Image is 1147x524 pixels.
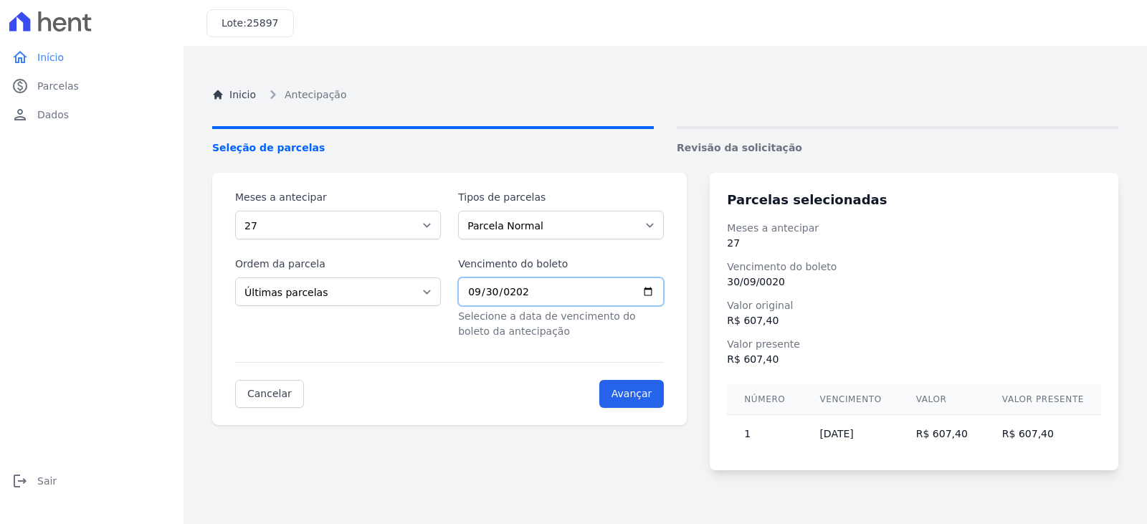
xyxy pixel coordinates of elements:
label: Meses a antecipar [235,190,441,205]
nav: Breadcrumb [212,86,1118,103]
th: Vencimento [802,384,898,415]
span: Início [37,50,64,65]
dt: Valor original [727,298,1101,313]
span: Antecipação [285,87,346,103]
h3: Lote: [222,16,279,31]
dd: R$ 607,40 [727,313,1101,328]
span: 25897 [247,17,279,29]
p: Selecione a data de vencimento do boleto da antecipação [458,309,664,339]
label: Tipos de parcelas [458,190,664,205]
span: Revisão da solicitação [677,140,1118,156]
span: Seleção de parcelas [212,140,654,156]
th: Número [727,384,802,415]
i: person [11,106,29,123]
dt: Meses a antecipar [727,221,1101,236]
td: 1 [727,415,802,454]
dt: Vencimento do boleto [727,259,1101,275]
i: home [11,49,29,66]
dd: R$ 607,40 [727,352,1101,367]
a: Inicio [212,87,256,103]
i: logout [11,472,29,490]
dd: 30/09/0020 [727,275,1101,290]
span: Dados [37,108,69,122]
a: homeInício [6,43,178,72]
span: Sair [37,474,57,488]
nav: Progress [212,126,1118,156]
a: personDados [6,100,178,129]
input: Avançar [599,380,665,408]
td: R$ 607,40 [899,415,985,454]
label: Vencimento do boleto [458,257,664,272]
th: Valor presente [985,384,1101,415]
th: Valor [899,384,985,415]
a: paidParcelas [6,72,178,100]
td: [DATE] [802,415,898,454]
i: paid [11,77,29,95]
span: Parcelas [37,79,79,93]
dd: 27 [727,236,1101,251]
dt: Valor presente [727,337,1101,352]
td: R$ 607,40 [985,415,1101,454]
a: Cancelar [235,380,304,408]
h3: Parcelas selecionadas [727,190,1101,209]
label: Ordem da parcela [235,257,441,272]
a: logoutSair [6,467,178,495]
